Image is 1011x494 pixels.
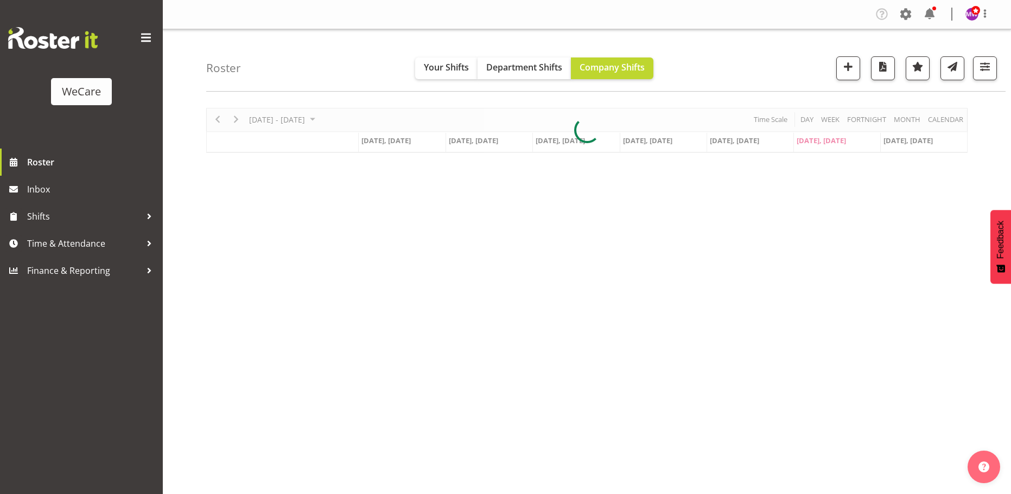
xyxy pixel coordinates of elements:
[571,57,653,79] button: Company Shifts
[62,84,101,100] div: WeCare
[990,210,1011,284] button: Feedback - Show survey
[871,56,895,80] button: Download a PDF of the roster according to the set date range.
[978,461,989,472] img: help-xxl-2.png
[486,61,562,73] span: Department Shifts
[580,61,645,73] span: Company Shifts
[415,57,478,79] button: Your Shifts
[424,61,469,73] span: Your Shifts
[973,56,997,80] button: Filter Shifts
[27,262,141,279] span: Finance & Reporting
[27,235,141,252] span: Time & Attendance
[906,56,930,80] button: Highlight an important date within the roster.
[996,221,1006,259] span: Feedback
[8,27,98,49] img: Rosterit website logo
[940,56,964,80] button: Send a list of all shifts for the selected filtered period to all rostered employees.
[206,62,241,74] h4: Roster
[478,57,571,79] button: Department Shifts
[27,154,157,170] span: Roster
[836,56,860,80] button: Add a new shift
[965,8,978,21] img: management-we-care10447.jpg
[27,181,157,197] span: Inbox
[27,208,141,224] span: Shifts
